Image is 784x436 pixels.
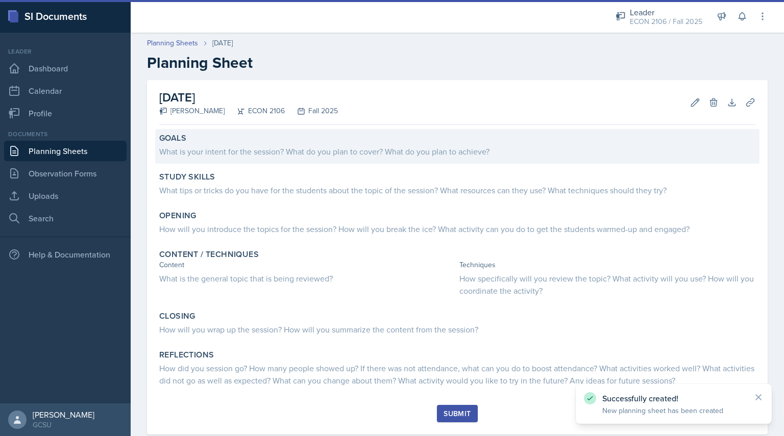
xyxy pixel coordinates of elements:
div: [PERSON_NAME] [159,106,225,116]
div: How will you wrap up the session? How will you summarize the content from the session? [159,323,755,336]
label: Goals [159,133,186,143]
label: Reflections [159,350,214,360]
p: New planning sheet has been created [602,405,745,416]
div: Help & Documentation [4,244,127,265]
div: GCSU [33,420,94,430]
a: Profile [4,103,127,123]
div: How will you introduce the topics for the session? How will you break the ice? What activity can ... [159,223,755,235]
a: Uploads [4,186,127,206]
label: Content / Techniques [159,249,259,260]
div: How specifically will you review the topic? What activity will you use? How will you coordinate t... [459,272,755,297]
div: ECON 2106 [225,106,285,116]
a: Calendar [4,81,127,101]
a: Dashboard [4,58,127,79]
div: Techniques [459,260,755,270]
a: Planning Sheets [4,141,127,161]
div: Fall 2025 [285,106,338,116]
a: Search [4,208,127,228]
div: How did you session go? How many people showed up? If there was not attendance, what can you do t... [159,362,755,387]
div: What is your intent for the session? What do you plan to cover? What do you plan to achieve? [159,145,755,158]
div: Documents [4,130,127,139]
div: What tips or tricks do you have for the students about the topic of the session? What resources c... [159,184,755,196]
a: Planning Sheets [147,38,198,48]
p: Successfully created! [602,393,745,403]
label: Opening [159,211,197,221]
div: [PERSON_NAME] [33,409,94,420]
div: Submit [444,409,471,418]
a: Observation Forms [4,163,127,184]
label: Study Skills [159,172,215,182]
div: What is the general topic that is being reviewed? [159,272,455,285]
div: ECON 2106 / Fall 2025 [630,16,702,27]
div: Leader [630,6,702,18]
label: Closing [159,311,195,321]
div: [DATE] [212,38,233,48]
div: Leader [4,47,127,56]
div: Content [159,260,455,270]
h2: [DATE] [159,88,338,107]
button: Submit [437,405,477,422]
h2: Planning Sheet [147,54,768,72]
